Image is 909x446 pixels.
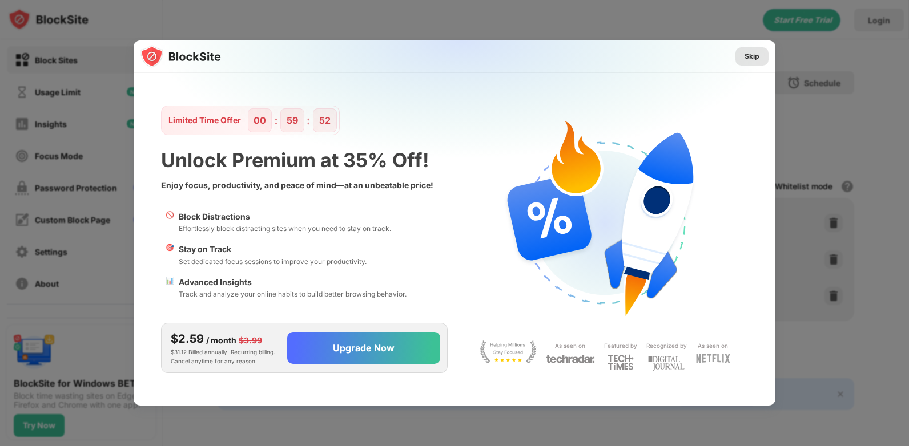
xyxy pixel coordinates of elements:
[696,354,730,363] img: light-netflix.svg
[745,51,759,62] div: Skip
[206,334,236,347] div: / month
[546,354,595,364] img: light-techradar.svg
[604,340,637,351] div: Featured by
[698,340,728,351] div: As seen on
[333,342,395,354] div: Upgrade Now
[171,330,204,347] div: $2.59
[179,289,407,299] div: Track and analyze your online habits to build better browsing behavior.
[480,340,537,363] img: light-stay-focus.svg
[239,334,262,347] div: $3.99
[140,40,782,266] img: gradient.svg
[171,330,278,366] div: $31.12 Billed annually. Recurring billing. Cancel anytime for any reason
[555,340,585,351] div: As seen on
[179,276,407,289] div: Advanced Insights
[648,354,685,373] img: light-digital-journal.svg
[646,340,687,351] div: Recognized by
[608,354,634,370] img: light-techtimes.svg
[166,276,174,300] div: 📊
